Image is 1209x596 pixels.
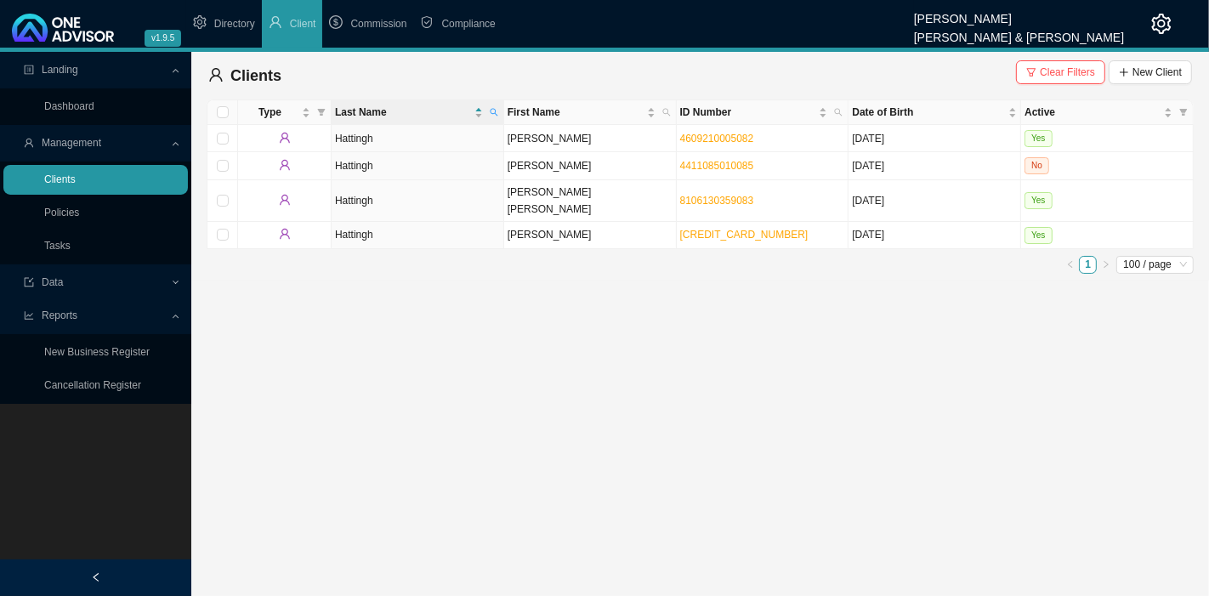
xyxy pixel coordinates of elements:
[1123,257,1187,273] span: 100 / page
[91,572,101,582] span: left
[332,222,504,249] td: Hattingh
[680,104,816,121] span: ID Number
[1021,100,1194,125] th: Active
[1066,260,1075,269] span: left
[504,152,677,179] td: [PERSON_NAME]
[1179,108,1188,116] span: filter
[329,15,343,29] span: dollar
[332,180,504,222] td: Hattingh
[332,125,504,152] td: Hattingh
[849,180,1021,222] td: [DATE]
[504,125,677,152] td: [PERSON_NAME]
[1116,256,1194,274] div: Page Size
[680,160,754,172] a: 4411085010085
[42,64,78,76] span: Landing
[1151,14,1172,34] span: setting
[12,14,114,42] img: 2df55531c6924b55f21c4cf5d4484680-logo-light.svg
[1176,100,1191,124] span: filter
[42,276,63,288] span: Data
[1025,104,1161,121] span: Active
[214,18,255,30] span: Directory
[441,18,495,30] span: Compliance
[504,180,677,222] td: [PERSON_NAME] [PERSON_NAME]
[44,173,76,185] a: Clients
[914,4,1124,23] div: [PERSON_NAME]
[1080,257,1096,273] a: 1
[317,108,326,116] span: filter
[680,133,754,145] a: 4609210005082
[1109,60,1192,84] button: New Client
[42,309,77,321] span: Reports
[849,152,1021,179] td: [DATE]
[279,228,291,240] span: user
[1026,67,1036,77] span: filter
[1132,64,1182,81] span: New Client
[680,229,809,241] a: [CREDIT_CARD_NUMBER]
[1025,227,1052,244] span: Yes
[24,65,34,75] span: profile
[1079,256,1097,274] li: 1
[350,18,406,30] span: Commission
[420,15,434,29] span: safety
[241,104,298,121] span: Type
[230,67,281,84] span: Clients
[269,15,282,29] span: user
[42,137,101,149] span: Management
[849,100,1021,125] th: Date of Birth
[1097,256,1115,274] button: right
[677,100,849,125] th: ID Number
[193,15,207,29] span: setting
[1025,192,1052,209] span: Yes
[1016,60,1105,84] button: Clear Filters
[290,18,316,30] span: Client
[332,152,504,179] td: Hattingh
[44,207,79,219] a: Policies
[490,108,498,116] span: search
[659,100,674,124] span: search
[831,100,846,124] span: search
[24,310,34,321] span: line-chart
[849,125,1021,152] td: [DATE]
[486,100,502,124] span: search
[914,23,1124,42] div: [PERSON_NAME] & [PERSON_NAME]
[504,100,677,125] th: First Name
[849,222,1021,249] td: [DATE]
[279,194,291,206] span: user
[314,100,329,124] span: filter
[44,240,71,252] a: Tasks
[662,108,671,116] span: search
[1061,256,1079,274] button: left
[508,104,644,121] span: First Name
[680,195,754,207] a: 8106130359083
[24,277,34,287] span: import
[1119,67,1129,77] span: plus
[504,222,677,249] td: [PERSON_NAME]
[145,30,181,47] span: v1.9.5
[1025,130,1052,147] span: Yes
[1061,256,1079,274] li: Previous Page
[1097,256,1115,274] li: Next Page
[44,346,150,358] a: New Business Register
[238,100,332,125] th: Type
[44,100,94,112] a: Dashboard
[834,108,843,116] span: search
[852,104,1005,121] span: Date of Birth
[24,138,34,148] span: user
[1040,64,1095,81] span: Clear Filters
[208,67,224,82] span: user
[279,132,291,144] span: user
[1025,157,1049,174] span: No
[335,104,471,121] span: Last Name
[44,379,141,391] a: Cancellation Register
[1102,260,1110,269] span: right
[279,159,291,171] span: user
